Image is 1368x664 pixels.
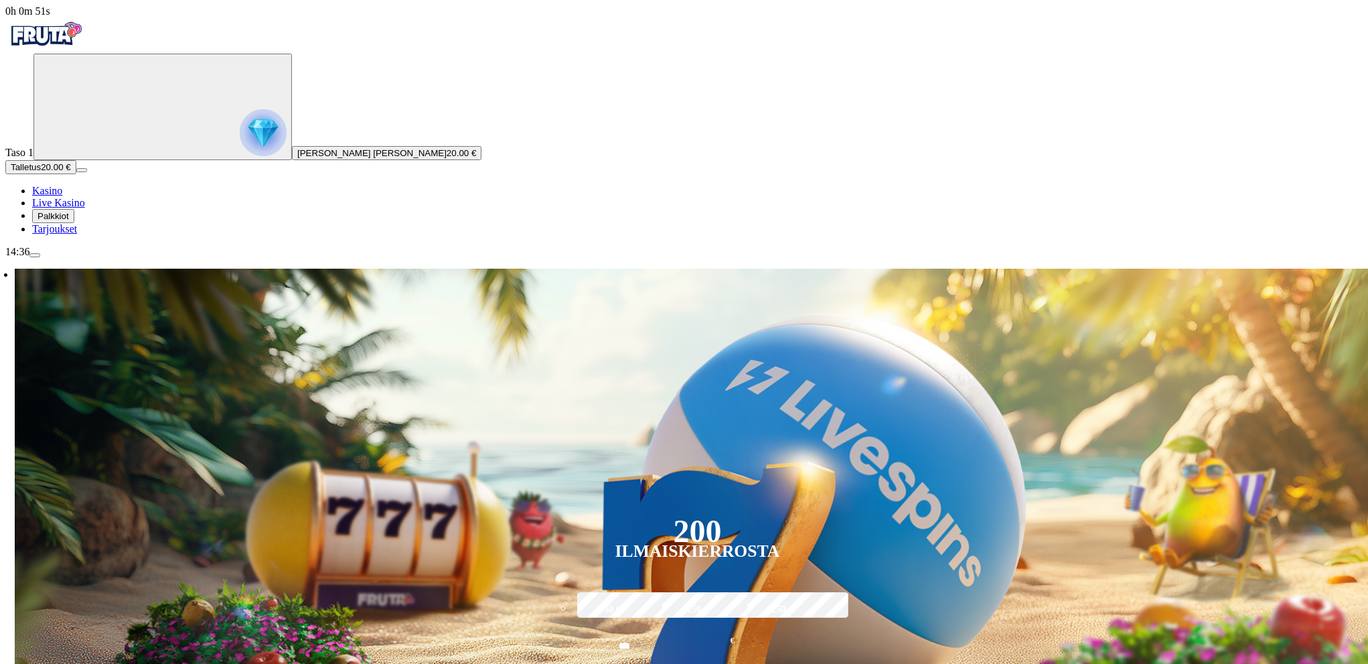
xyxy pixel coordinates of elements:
[659,590,736,629] label: 150 €
[5,17,1363,235] nav: Primary
[29,253,40,257] button: menu
[744,590,821,629] label: 250 €
[32,223,77,235] a: gift-inverted iconTarjoukset
[5,42,86,53] a: Fruta
[32,185,62,196] a: diamond iconKasino
[33,54,292,160] button: reward progress
[5,147,33,158] span: Taso 1
[297,148,447,158] span: [PERSON_NAME] [PERSON_NAME]
[11,162,41,172] span: Talletus
[5,17,86,51] img: Fruta
[292,146,481,160] button: [PERSON_NAME] [PERSON_NAME]20.00 €
[32,197,85,208] span: Live Kasino
[5,5,50,17] span: user session time
[5,246,29,257] span: 14:36
[41,162,70,172] span: 20.00 €
[76,168,87,172] button: menu
[5,160,76,174] button: Talletusplus icon20.00 €
[447,148,476,158] span: 20.00 €
[32,185,62,196] span: Kasino
[673,523,721,539] div: 200
[240,109,287,156] img: reward progress
[37,211,69,221] span: Palkkiot
[32,223,77,235] span: Tarjoukset
[731,635,735,647] span: €
[615,543,780,559] div: Ilmaiskierrosta
[574,590,651,629] label: 50 €
[32,209,74,223] button: reward iconPalkkiot
[32,197,85,208] a: poker-chip iconLive Kasino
